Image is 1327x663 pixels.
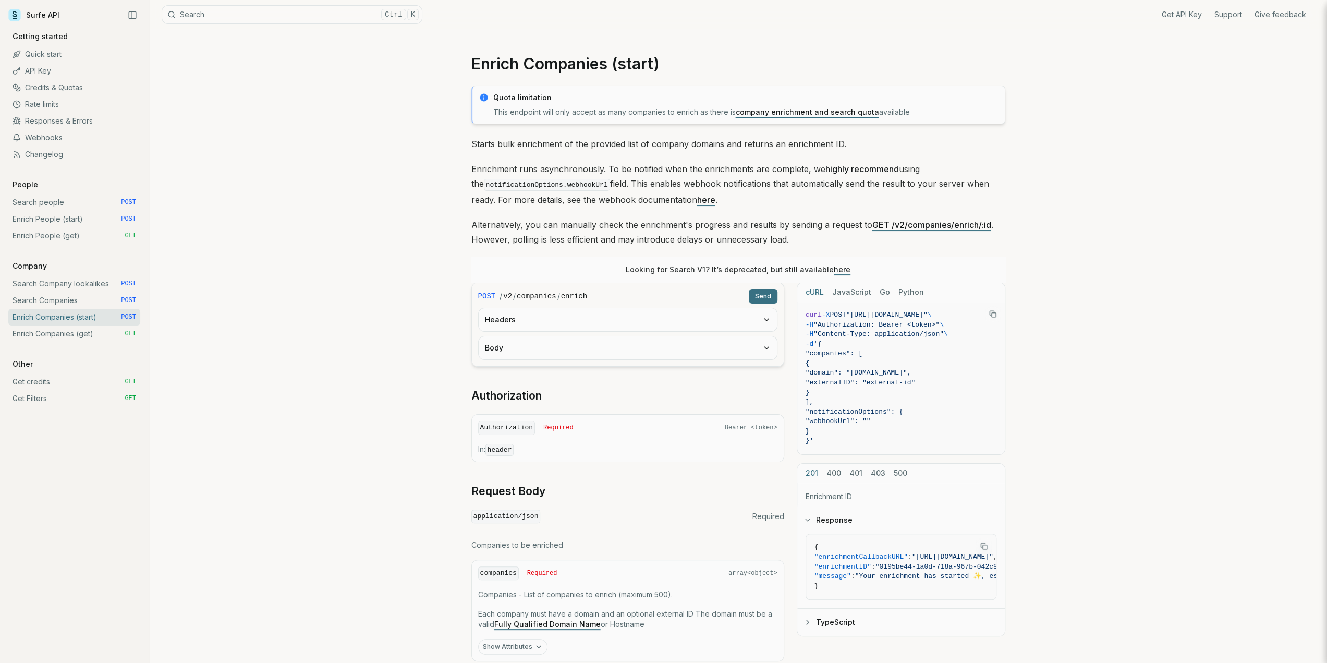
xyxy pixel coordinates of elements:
[478,566,519,581] code: companies
[471,137,1005,151] p: Starts bulk enrichment of the provided list of company domains and returns an enrichment ID.
[478,421,535,435] code: Authorization
[894,464,907,483] button: 500
[728,569,777,577] span: array<object>
[471,218,1005,247] p: Alternatively, you can manually check the enrichment's progress and results by sending a request ...
[121,296,136,305] span: POST
[8,359,37,369] p: Other
[471,54,1005,73] h1: Enrich Companies (start)
[8,227,140,244] a: Enrich People (get) GET
[872,220,991,230] a: GET /v2/companies/enrich/:id
[493,107,999,117] p: This endpoint will only accept as many companies to enrich as there is available
[8,179,42,190] p: People
[814,582,819,590] span: }
[471,510,541,524] code: application/json
[806,417,871,425] span: "webhookUrl": ""
[121,198,136,207] span: POST
[813,321,940,329] span: "Authorization: Bearer <token>"
[797,609,1005,636] button: TypeScript
[814,563,871,571] span: "enrichmentID"
[162,5,422,24] button: SearchCtrlK
[822,311,830,319] span: -X
[8,96,140,113] a: Rate limits
[908,553,912,561] span: :
[8,309,140,326] a: Enrich Companies (start) POST
[8,7,59,23] a: Surfe API
[806,398,814,406] span: ],
[479,336,777,359] button: Body
[626,264,850,275] p: Looking for Search V1? It’s deprecated, but still available
[806,379,916,387] span: "externalID": "external-id"
[855,572,1099,580] span: "Your enrichment has started ✨, estimated time: 2 seconds."
[407,9,419,20] kbd: K
[8,129,140,146] a: Webhooks
[928,311,932,319] span: \
[806,427,810,435] span: }
[500,291,502,302] span: /
[985,306,1001,322] button: Copy Text
[806,359,810,367] span: {
[503,291,512,302] code: v2
[543,424,574,432] span: Required
[8,31,72,42] p: Getting started
[806,340,814,348] span: -d
[851,572,855,580] span: :
[976,538,992,554] button: Copy Text
[8,292,140,309] a: Search Companies POST
[797,507,1005,534] button: Response
[940,321,944,329] span: \
[849,464,862,483] button: 401
[471,162,1005,207] p: Enrichment runs asynchronously. To be notified when the enrichments are complete, we using the fi...
[125,394,136,403] span: GET
[125,330,136,338] span: GET
[471,540,784,550] p: Companies to be enriched
[813,340,822,348] span: '{
[8,79,140,96] a: Credits & Quotas
[484,179,610,191] code: notificationOptions.webhookUrl
[478,291,496,302] span: POST
[125,7,140,23] button: Collapse Sidebar
[880,283,890,302] button: Go
[8,113,140,129] a: Responses & Errors
[825,164,899,174] strong: highly recommend
[125,232,136,240] span: GET
[494,620,601,629] a: Fully Qualified Domain Name
[479,308,777,331] button: Headers
[826,464,841,483] button: 400
[478,639,547,655] button: Show Attributes
[806,283,824,302] button: cURL
[875,563,1030,571] span: "0195be44-1a0d-718a-967b-042c9d17ffd7"
[944,330,948,338] span: \
[749,289,777,304] button: Send
[806,369,911,377] span: "domain": "[DOMAIN_NAME]",
[993,553,997,561] span: ,
[806,437,814,444] span: }'
[806,330,814,338] span: -H
[8,46,140,63] a: Quick start
[898,283,924,302] button: Python
[513,291,516,302] span: /
[471,389,542,403] a: Authorization
[806,389,810,396] span: }
[517,291,556,302] code: companies
[1255,9,1306,20] a: Give feedback
[725,424,777,432] span: Bearer <token>
[871,464,885,483] button: 403
[493,92,999,103] p: Quota limitation
[8,146,140,163] a: Changelog
[797,534,1005,608] div: Response
[8,63,140,79] a: API Key
[8,326,140,342] a: Enrich Companies (get) GET
[8,261,51,271] p: Company
[814,553,908,561] span: "enrichmentCallbackURL"
[834,265,850,274] a: here
[697,195,715,205] a: here
[1162,9,1202,20] a: Get API Key
[8,390,140,407] a: Get Filters GET
[871,563,875,571] span: :
[121,313,136,321] span: POST
[8,194,140,211] a: Search people POST
[8,373,140,390] a: Get credits GET
[806,408,903,416] span: "notificationOptions": {
[814,572,851,580] span: "message"
[478,444,777,455] p: In:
